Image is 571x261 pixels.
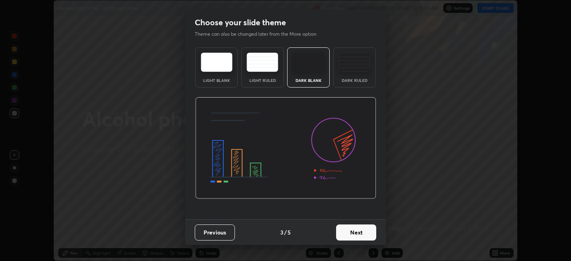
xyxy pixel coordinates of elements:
h2: Choose your slide theme [195,17,286,28]
button: Next [336,224,376,241]
img: lightTheme.e5ed3b09.svg [201,53,232,72]
img: darkTheme.f0cc69e5.svg [293,53,324,72]
button: Previous [195,224,235,241]
h4: 3 [280,228,283,237]
div: Light Ruled [247,78,279,82]
p: Theme can also be changed later from the More option [195,31,325,38]
div: Light Blank [200,78,232,82]
img: darkRuledTheme.de295e13.svg [339,53,370,72]
img: lightRuledTheme.5fabf969.svg [247,53,278,72]
img: darkThemeBanner.d06ce4a2.svg [195,97,376,199]
div: Dark Ruled [339,78,371,82]
h4: / [284,228,287,237]
div: Dark Blank [292,78,324,82]
h4: 5 [288,228,291,237]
